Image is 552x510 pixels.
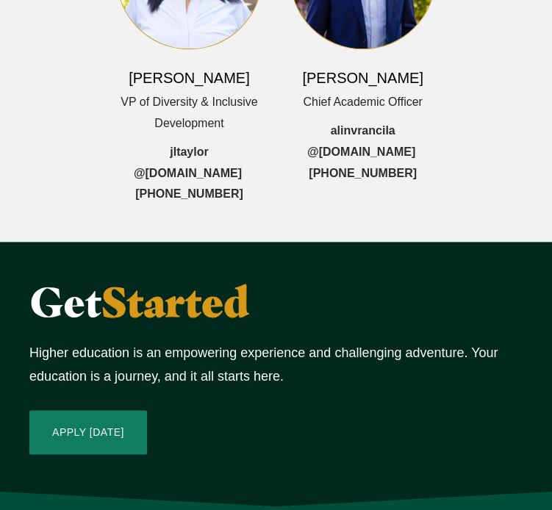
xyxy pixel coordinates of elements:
a: Apply [DATE] [29,410,147,454]
a: [PHONE_NUMBER] [309,163,417,184]
span: Chief Academic Officer [303,92,422,113]
p: Higher education is an empowering experience and challenging adventure. Your education is a journ... [29,341,523,389]
span: alinvrancila [331,121,395,142]
span: jltaylor [170,142,208,163]
a: alinvrancila @[DOMAIN_NAME] [290,121,436,163]
span: @[DOMAIN_NAME] [134,163,242,184]
span: @[DOMAIN_NAME] [307,142,415,163]
a: jltaylor @[DOMAIN_NAME] [116,142,262,184]
h6: [PERSON_NAME] [129,68,249,88]
h6: [PERSON_NAME] [302,68,423,88]
h2: Get [29,279,523,326]
span: Started [101,276,249,327]
span: VP of Diversity & Inclusive Development [116,92,262,134]
a: [PHONE_NUMBER] [135,184,243,205]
